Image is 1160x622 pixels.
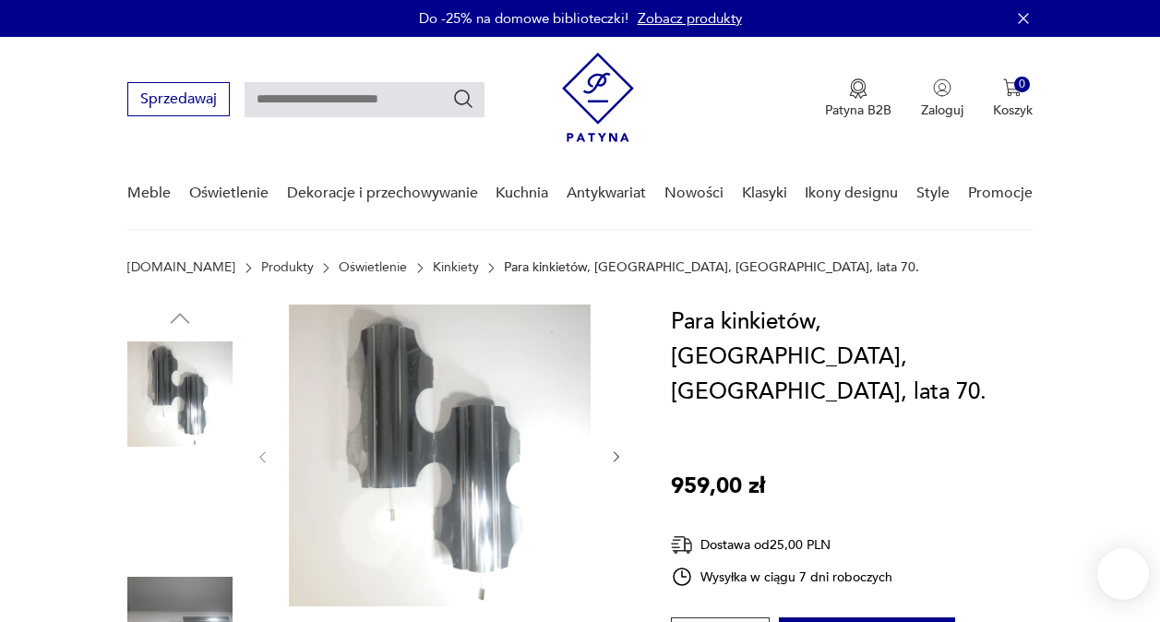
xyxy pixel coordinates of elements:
[127,341,233,447] img: Zdjęcie produktu Para kinkietów, Doria, Niemcy, lata 70.
[127,82,230,116] button: Sprzedawaj
[825,78,891,119] button: Patyna B2B
[671,533,892,556] div: Dostawa od 25,00 PLN
[825,102,891,119] p: Patyna B2B
[261,260,314,275] a: Produkty
[671,566,892,588] div: Wysyłka w ciągu 7 dni roboczych
[127,460,233,565] img: Zdjęcie produktu Para kinkietów, Doria, Niemcy, lata 70.
[289,305,591,606] img: Zdjęcie produktu Para kinkietów, Doria, Niemcy, lata 70.
[452,88,474,110] button: Szukaj
[562,53,634,142] img: Patyna - sklep z meblami i dekoracjami vintage
[1014,77,1030,92] div: 0
[127,260,235,275] a: [DOMAIN_NAME]
[1097,548,1149,600] iframe: Smartsupp widget button
[127,158,171,229] a: Meble
[287,158,478,229] a: Dekoracje i przechowywanie
[496,158,548,229] a: Kuchnia
[921,102,963,119] p: Zaloguj
[933,78,951,97] img: Ikonka użytkownika
[993,102,1033,119] p: Koszyk
[805,158,898,229] a: Ikony designu
[189,158,269,229] a: Oświetlenie
[504,260,919,275] p: Para kinkietów, [GEOGRAPHIC_DATA], [GEOGRAPHIC_DATA], lata 70.
[849,78,867,99] img: Ikona medalu
[127,94,230,107] a: Sprzedawaj
[968,158,1033,229] a: Promocje
[664,158,724,229] a: Nowości
[433,260,479,275] a: Kinkiety
[825,78,891,119] a: Ikona medaluPatyna B2B
[993,78,1033,119] button: 0Koszyk
[921,78,963,119] button: Zaloguj
[671,305,1033,410] h1: Para kinkietów, [GEOGRAPHIC_DATA], [GEOGRAPHIC_DATA], lata 70.
[339,260,407,275] a: Oświetlenie
[419,9,628,28] p: Do -25% na domowe biblioteczki!
[916,158,950,229] a: Style
[742,158,787,229] a: Klasyki
[1003,78,1022,97] img: Ikona koszyka
[567,158,646,229] a: Antykwariat
[638,9,742,28] a: Zobacz produkty
[671,469,765,504] p: 959,00 zł
[671,533,693,556] img: Ikona dostawy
